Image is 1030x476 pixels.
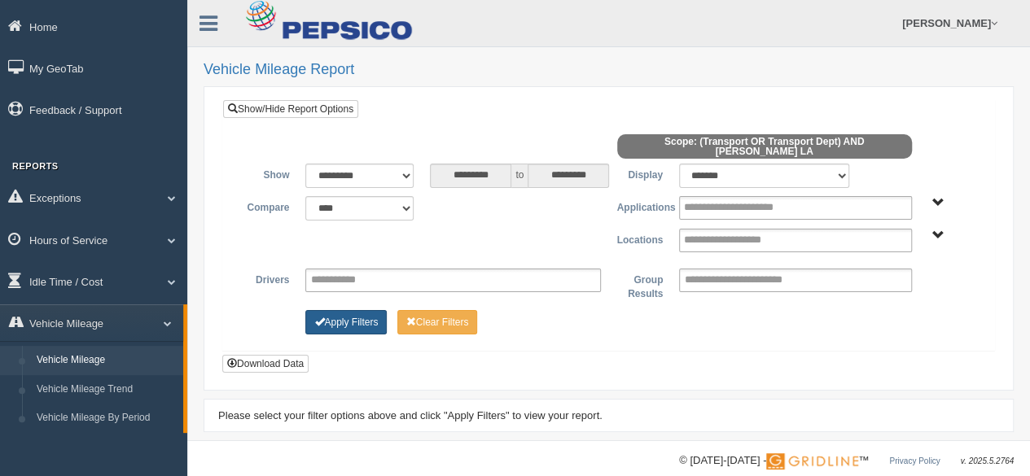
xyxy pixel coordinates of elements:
[397,310,478,334] button: Change Filter Options
[609,269,671,302] label: Group Results
[235,269,297,288] label: Drivers
[305,310,387,334] button: Change Filter Options
[889,456,940,465] a: Privacy Policy
[961,456,1014,465] span: v. 2025.5.2764
[204,62,1014,78] h2: Vehicle Mileage Report
[235,196,297,216] label: Compare
[609,229,671,248] label: Locations
[29,346,183,375] a: Vehicle Mileage
[617,134,912,159] span: Scope: (Transport OR Transport Dept) AND [PERSON_NAME] LA
[29,375,183,404] a: Vehicle Mileage Trend
[29,404,183,433] a: Vehicle Mileage By Period
[511,164,528,188] span: to
[235,164,297,183] label: Show
[218,409,603,421] span: Please select your filter options above and click "Apply Filters" to view your report.
[679,452,1014,469] div: © [DATE]-[DATE] - ™
[608,196,670,216] label: Applications
[608,164,670,183] label: Display
[766,453,858,469] img: Gridline
[223,100,358,118] a: Show/Hide Report Options
[222,355,309,373] button: Download Data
